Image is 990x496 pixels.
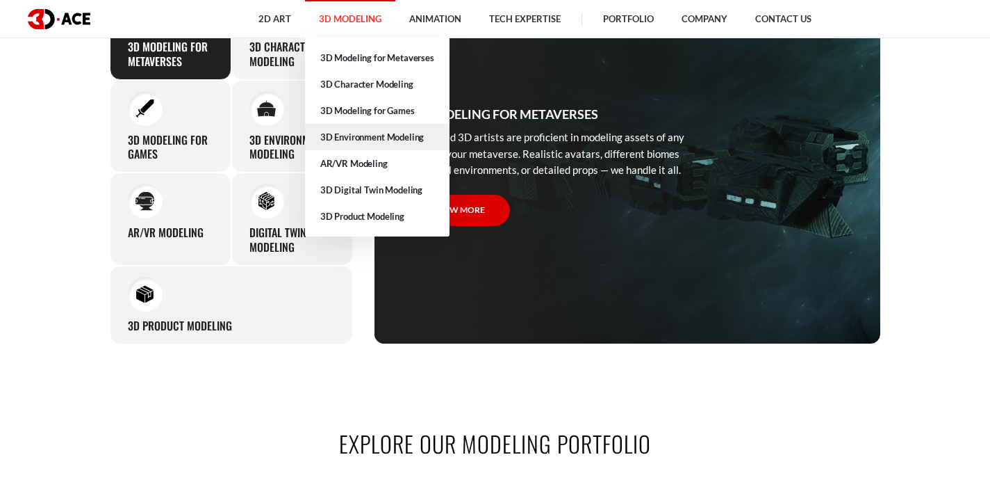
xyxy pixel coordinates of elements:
a: 3D Environment Modeling [305,124,449,150]
img: 3D modeling for games [135,99,154,118]
a: 3D Character Modeling [305,71,449,97]
h3: 3D character modeling [249,40,335,69]
a: 3D Modeling for Games [305,97,449,124]
h3: 3D modeling for games [128,133,213,162]
a: 3D Modeling for Metaverses [305,45,449,71]
h3: Digital Twin modeling [249,225,335,255]
h3: AR/VR modeling [128,225,204,240]
img: 3D environment modeling [257,100,276,117]
img: Digital Twin modeling [257,192,276,211]
p: Our skilled 3D artists are proficient in modeling assets of any style for your metaverse. Realist... [406,129,691,178]
h3: 3D Modeling for Metaverses [406,104,598,124]
h3: 3D Modeling for Metaverses [128,40,213,69]
h2: Explore our modeling portfolio [110,428,881,459]
img: 3D Product Modeling [135,285,154,303]
img: AR/VR modeling [135,192,154,211]
h3: 3D Product Modeling [128,319,232,333]
a: AR/VR Modeling [305,150,449,177]
a: 3D Digital Twin Modeling [305,177,449,203]
img: logo dark [28,9,90,29]
h3: 3D environment modeling [249,133,335,162]
a: 3D Product Modeling [305,203,449,230]
a: Know more [406,195,510,226]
